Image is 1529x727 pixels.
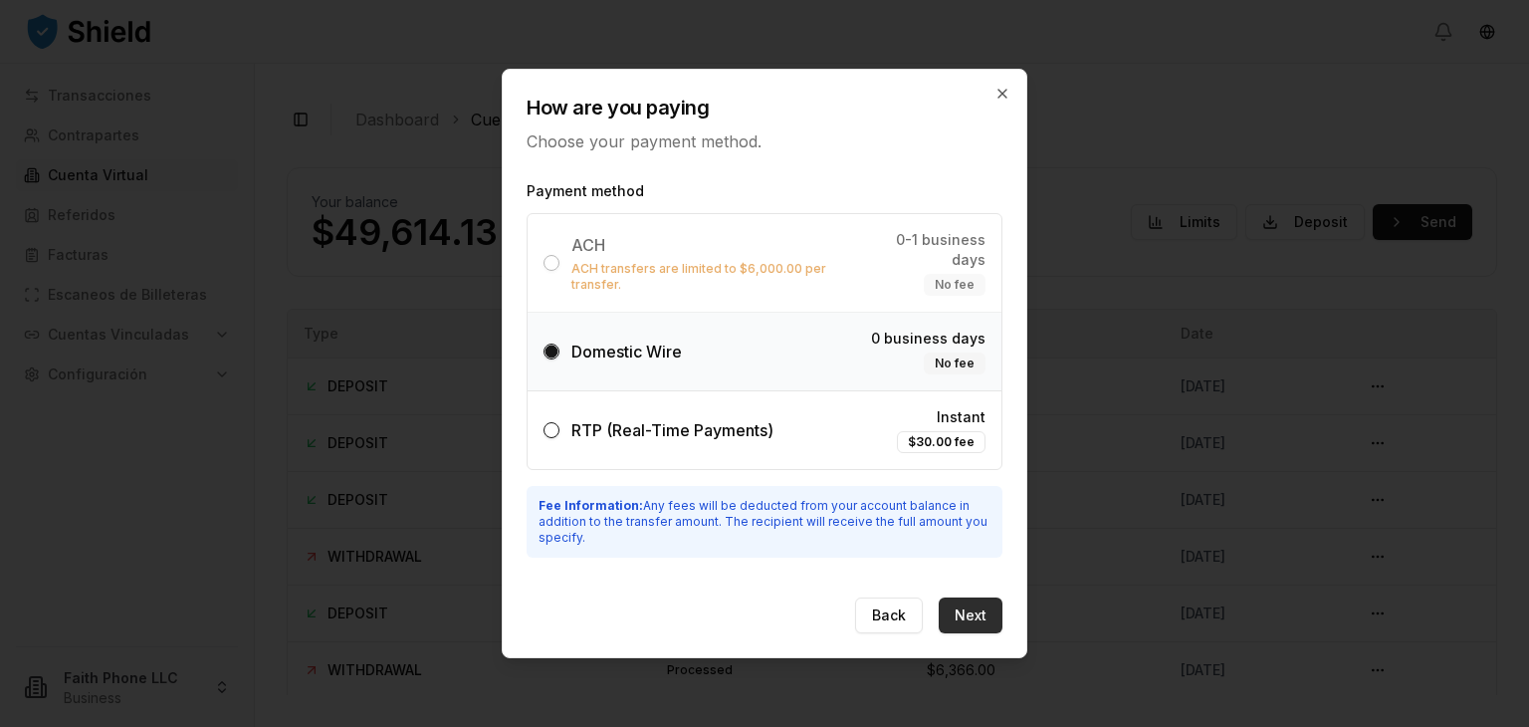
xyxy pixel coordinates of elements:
[571,420,773,440] span: RTP (Real-Time Payments)
[864,230,985,270] span: 0-1 business days
[871,329,985,349] span: 0 business days
[527,129,1002,153] p: Choose your payment method.
[897,431,985,453] div: $30.00 fee
[527,181,1002,201] label: Payment method
[924,274,985,296] div: No fee
[571,261,864,293] p: ACH transfers are limited to $6,000.00 per transfer.
[571,235,605,255] span: ACH
[527,94,1002,121] h2: How are you paying
[544,422,559,438] button: RTP (Real-Time Payments)Instant$30.00 fee
[937,407,985,427] span: Instant
[544,255,559,271] button: ACHACH transfers are limited to $6,000.00 per transfer.0-1 business daysNo fee
[855,598,923,633] button: Back
[924,353,985,374] div: No fee
[544,344,559,360] button: Domestic Wire0 business daysNo fee
[539,498,643,513] strong: Fee Information:
[571,342,682,362] span: Domestic Wire
[539,498,990,546] p: Any fees will be deducted from your account balance in addition to the transfer amount. The recip...
[939,598,1002,633] button: Next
